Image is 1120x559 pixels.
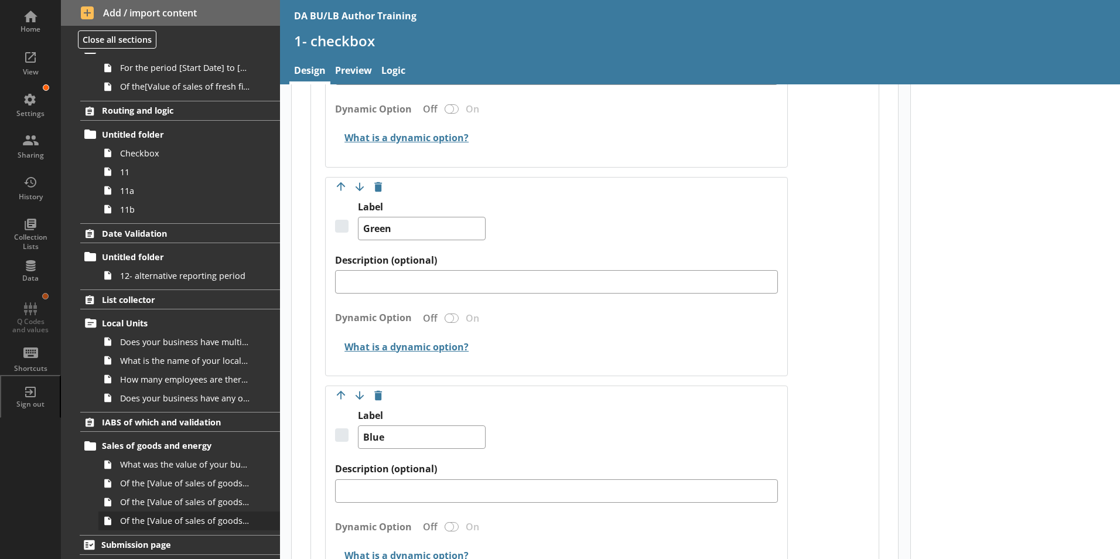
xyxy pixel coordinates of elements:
a: Of the [Value of sales of goods and energy] value of sales of goods and energy, what was the valu... [98,493,280,512]
label: Description (optional) [335,254,778,267]
a: Preview [330,59,377,84]
span: List collector [102,294,245,305]
span: Does your business have any other local units? [120,393,250,404]
span: 11a [120,185,250,196]
span: Does your business have multiple local units? [120,336,250,347]
div: Settings [10,109,51,118]
span: Of the [Value of sales of goods and energy produced by another business] value of sales of goods ... [120,515,250,526]
button: Move option down [350,178,369,196]
a: What is the name of your local unit? [98,351,280,370]
span: 11b [120,204,250,215]
a: Of the[Value of sales of fresh fish and shellfish], value of sales of fresh fish and shellfish, w... [98,77,280,96]
li: Untitled folderFor the period [Start Date] to [End Date], what was [Ru Name]'s value of sales of ... [86,40,280,96]
div: Sign out [10,400,51,409]
span: 12- alternative reporting period [120,270,250,281]
div: View [10,67,51,77]
div: Collection Lists [10,233,51,251]
span: Untitled folder [102,129,245,140]
a: 11 [98,162,280,181]
div: Sharing [10,151,51,160]
span: Of the [Value of sales of goods and energy] value of sales of goods and energy, what was the valu... [120,478,250,489]
span: Submission page [101,539,245,550]
a: Routing and logic [80,101,280,121]
span: Checkbox [120,148,250,159]
span: What was the value of your business's sales of goods and energy for the local unit? [120,459,250,470]
span: What is the name of your local unit? [120,355,250,366]
a: Design [289,59,330,84]
a: Local Units [80,313,280,332]
span: IABS of which and validation [102,417,245,428]
div: Home [10,25,51,34]
span: How many employees are there at the local unit? [120,374,250,385]
li: IABS of which and validationSales of goods and energyWhat was the value of your business's sales ... [61,412,280,530]
li: Untitled folderCheckbox1111a11b [86,125,280,219]
div: Shortcuts [10,364,51,373]
li: Untitled folder12- alternative reporting period [86,247,280,285]
button: Move option up [332,178,350,196]
a: Checkbox [98,144,280,162]
button: Move option up [332,386,350,405]
a: List collector [80,289,280,309]
span: Sales of goods and energy [102,440,245,451]
label: Label [358,410,486,422]
label: Label [358,201,486,213]
a: Of the [Value of sales of goods and energy] value of sales of goods and energy, what was the valu... [98,474,280,493]
div: DA BU/LB Author Training [294,9,416,22]
a: Sales of goods and energy [80,437,280,455]
button: Close all sections [78,30,156,49]
button: What is a dynamic option? [335,336,471,357]
li: Sales of goods and energyWhat was the value of your business's sales of goods and energy for the ... [86,437,280,530]
a: Does your business have any other local units? [98,388,280,407]
span: Local Units [102,318,245,329]
li: PaperUntitled folderFor the period [Start Date] to [End Date], what was [Ru Name]'s value of sale... [61,16,280,96]
textarea: Blue [358,425,486,449]
a: Submission page [80,535,280,555]
a: Logic [377,59,410,84]
span: Routing and logic [102,105,245,116]
li: Routing and logicUntitled folderCheckbox1111a11b [61,101,280,219]
span: For the period [Start Date] to [End Date], what was [Ru Name]'s value of sales of fresh fish and ... [120,62,250,73]
a: How many employees are there at the local unit? [98,370,280,388]
li: List collectorLocal UnitsDoes your business have multiple local units?What is the name of your lo... [61,289,280,407]
span: 11 [120,166,250,178]
a: 12- alternative reporting period [98,266,280,285]
a: IABS of which and validation [80,412,280,432]
span: Date Validation [102,228,245,239]
a: Untitled folder [80,125,280,144]
a: Date Validation [80,223,280,243]
h1: 1- checkbox [294,32,1106,50]
span: Of the [Value of sales of goods and energy] value of sales of goods and energy, what was the valu... [120,496,250,507]
label: Description (optional) [335,463,778,475]
span: Of the[Value of sales of fresh fish and shellfish], value of sales of fresh fish and shellfish, w... [120,81,250,92]
a: For the period [Start Date] to [End Date], what was [Ru Name]'s value of sales of fresh fish and ... [98,59,280,77]
textarea: Green [358,217,486,240]
span: Add / import content [81,6,261,19]
li: Local UnitsDoes your business have multiple local units?What is the name of your local unit?How m... [86,313,280,407]
a: 11a [98,181,280,200]
button: What is a dynamic option? [335,128,471,148]
div: History [10,192,51,202]
button: Delete option [369,178,388,196]
li: Date ValidationUntitled folder12- alternative reporting period [61,223,280,285]
button: Move option down [350,386,369,405]
button: Delete option [369,386,388,405]
a: Does your business have multiple local units? [98,332,280,351]
span: Untitled folder [102,251,245,263]
a: Of the [Value of sales of goods and energy produced by another business] value of sales of goods ... [98,512,280,530]
a: 11b [98,200,280,219]
a: Untitled folder [80,247,280,266]
div: Data [10,274,51,283]
a: What was the value of your business's sales of goods and energy for the local unit? [98,455,280,474]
